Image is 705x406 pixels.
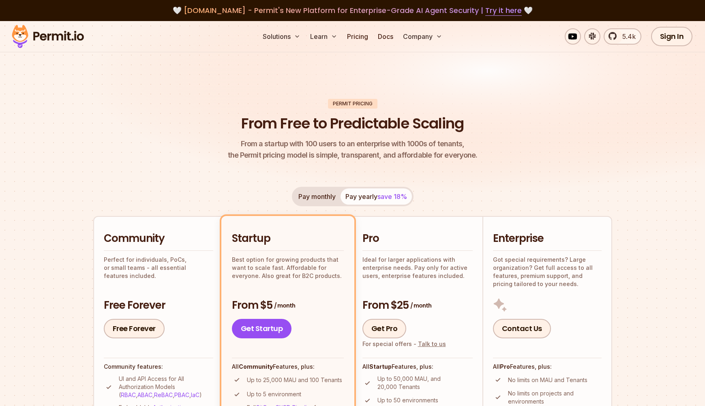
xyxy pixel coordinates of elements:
a: PBAC [174,391,189,398]
h4: Community features: [104,363,213,371]
a: 5.4k [604,28,641,45]
h2: Startup [232,231,344,246]
div: Permit Pricing [328,99,377,109]
div: 🤍 🤍 [19,5,686,16]
p: No limits on MAU and Tenants [508,376,587,384]
button: Pay monthly [294,188,341,205]
h4: All Features, plus: [362,363,473,371]
div: For special offers - [362,340,446,348]
strong: Community [239,363,273,370]
a: Get Startup [232,319,292,338]
button: Company [400,28,446,45]
strong: Startup [369,363,392,370]
a: Try it here [485,5,522,16]
h2: Community [104,231,213,246]
span: [DOMAIN_NAME] - Permit's New Platform for Enterprise-Grade AI Agent Security | [184,5,522,15]
a: Sign In [651,27,693,46]
p: Up to 50,000 MAU, and 20,000 Tenants [377,375,473,391]
a: Talk to us [418,340,446,347]
p: Best option for growing products that want to scale fast. Affordable for everyone. Also great for... [232,256,344,280]
h3: From $25 [362,298,473,313]
span: / month [410,301,431,310]
strong: Pro [500,363,510,370]
a: ReBAC [154,391,173,398]
p: UI and API Access for All Authorization Models ( , , , , ) [119,375,213,399]
p: Up to 25,000 MAU and 100 Tenants [247,376,342,384]
h3: Free Forever [104,298,213,313]
span: / month [274,301,295,310]
h2: Pro [362,231,473,246]
p: Perfect for individuals, PoCs, or small teams - all essential features included. [104,256,213,280]
h3: From $5 [232,298,344,313]
p: Up to 5 environment [247,390,301,398]
span: 5.4k [617,32,636,41]
p: Up to 50 environments [377,396,438,404]
h1: From Free to Predictable Scaling [241,113,464,134]
a: Contact Us [493,319,551,338]
a: ABAC [137,391,152,398]
span: From a startup with 100 users to an enterprise with 1000s of tenants, [228,138,478,150]
a: RBAC [121,391,136,398]
a: Docs [375,28,396,45]
p: No limits on projects and environments [508,389,602,406]
a: Pricing [344,28,371,45]
a: Get Pro [362,319,407,338]
h4: All Features, plus: [493,363,602,371]
a: IaC [191,391,199,398]
h4: All Features, plus: [232,363,344,371]
a: Free Forever [104,319,165,338]
p: Ideal for larger applications with enterprise needs. Pay only for active users, enterprise featur... [362,256,473,280]
button: Solutions [259,28,304,45]
h2: Enterprise [493,231,602,246]
button: Learn [307,28,341,45]
p: the Permit pricing model is simple, transparent, and affordable for everyone. [228,138,478,161]
img: Permit logo [8,23,88,50]
p: Got special requirements? Large organization? Get full access to all features, premium support, a... [493,256,602,288]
